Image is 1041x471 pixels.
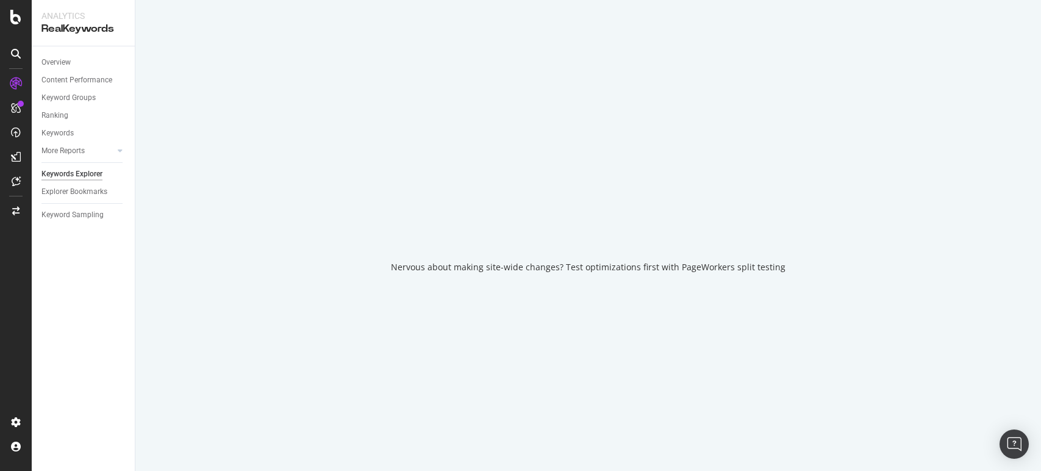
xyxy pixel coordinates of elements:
div: Keyword Sampling [41,209,104,221]
a: More Reports [41,145,114,157]
div: Nervous about making site-wide changes? Test optimizations first with PageWorkers split testing [391,261,785,273]
div: Ranking [41,109,68,122]
a: Ranking [41,109,126,122]
a: Overview [41,56,126,69]
div: Keywords Explorer [41,168,102,181]
div: More Reports [41,145,85,157]
div: RealKeywords [41,22,125,36]
div: Open Intercom Messenger [1000,430,1029,459]
a: Keyword Sampling [41,209,126,221]
div: Analytics [41,10,125,22]
a: Explorer Bookmarks [41,185,126,198]
a: Content Performance [41,74,126,87]
a: Keywords Explorer [41,168,126,181]
div: Keywords [41,127,74,140]
div: Content Performance [41,74,112,87]
a: Keywords [41,127,126,140]
a: Keyword Groups [41,92,126,104]
div: Overview [41,56,71,69]
div: Explorer Bookmarks [41,185,107,198]
div: Keyword Groups [41,92,96,104]
div: animation [545,198,632,242]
